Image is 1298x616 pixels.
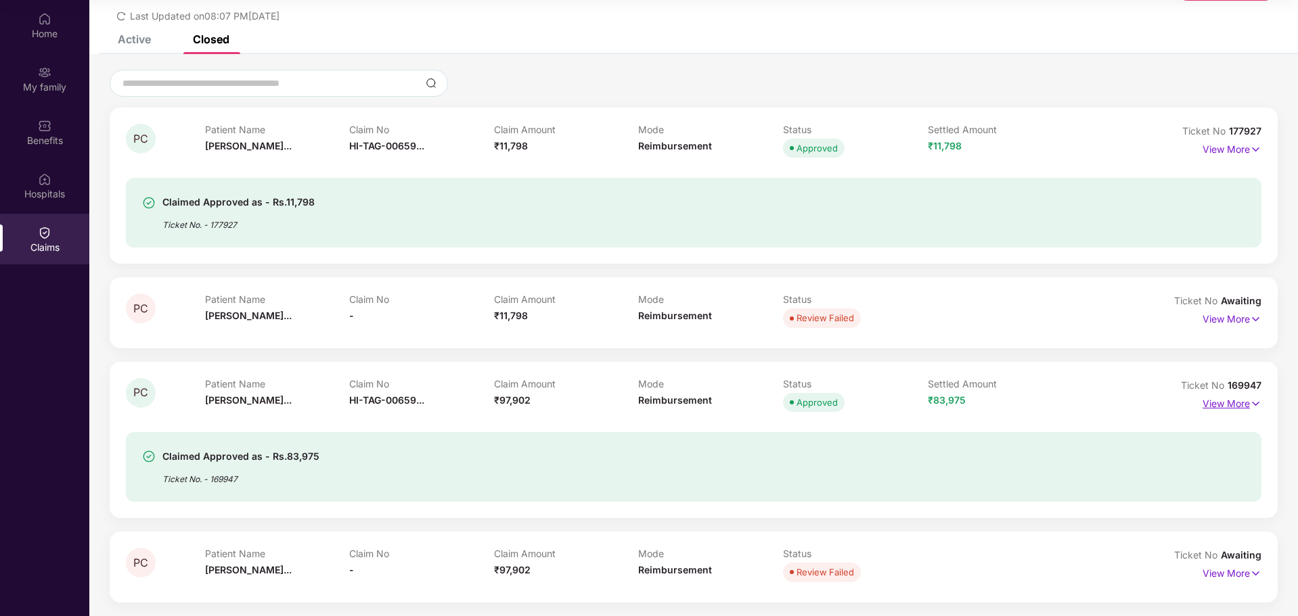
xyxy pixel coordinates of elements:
[349,564,354,575] span: -
[494,124,639,135] p: Claim Amount
[494,394,531,406] span: ₹97,902
[1203,308,1261,327] p: View More
[205,394,292,406] span: [PERSON_NAME]...
[1203,393,1261,411] p: View More
[162,210,315,231] div: Ticket No. - 177927
[118,32,151,46] div: Active
[797,396,838,409] div: Approved
[162,448,319,465] div: Claimed Approved as - Rs.83,975
[783,124,928,135] p: Status
[638,140,712,151] span: Reimbursement
[205,140,292,151] span: [PERSON_NAME]...
[1250,312,1261,327] img: svg+xml;base64,PHN2ZyB4bWxucz0iaHR0cDovL3d3dy53My5vcmcvMjAwMC9zdmciIHdpZHRoPSIxNyIgaGVpZ2h0PSIxNy...
[1221,549,1261,561] span: Awaiting
[349,124,494,135] p: Claim No
[783,548,928,559] p: Status
[205,310,292,321] span: [PERSON_NAME]...
[133,133,148,145] span: PC
[638,548,783,559] p: Mode
[638,124,783,135] p: Mode
[797,565,854,579] div: Review Failed
[142,450,156,463] img: svg+xml;base64,PHN2ZyBpZD0iU3VjY2Vzcy0zMngzMiIgeG1sbnM9Imh0dHA6Ly93d3cudzMub3JnLzIwMDAvc3ZnIiB3aW...
[349,378,494,389] p: Claim No
[783,378,928,389] p: Status
[133,387,148,398] span: PC
[116,10,126,22] span: redo
[142,196,156,210] img: svg+xml;base64,PHN2ZyBpZD0iU3VjY2Vzcy0zMngzMiIgeG1sbnM9Imh0dHA6Ly93d3cudzMub3JnLzIwMDAvc3ZnIiB3aW...
[928,394,966,406] span: ₹83,975
[133,557,148,569] span: PC
[494,293,639,305] p: Claim Amount
[1250,142,1261,157] img: svg+xml;base64,PHN2ZyB4bWxucz0iaHR0cDovL3d3dy53My5vcmcvMjAwMC9zdmciIHdpZHRoPSIxNyIgaGVpZ2h0PSIxNy...
[205,564,292,575] span: [PERSON_NAME]...
[38,65,51,78] img: svg+xml;base64,PHN2ZyB3aWR0aD0iMjAiIGhlaWdodD0iMjAiIHZpZXdCb3g9IjAgMCAyMCAyMCIgZmlsbD0ibm9uZSIgeG...
[349,548,494,559] p: Claim No
[38,118,51,132] img: svg+xml;base64,PHN2ZyBpZD0iQmVuZWZpdHMiIHhtbG5zPSJodHRwOi8vd3d3LnczLm9yZy8yMDAwL3N2ZyIgd2lkdGg9Ij...
[349,293,494,305] p: Claim No
[205,548,350,559] p: Patient Name
[783,293,928,305] p: Status
[797,311,854,325] div: Review Failed
[494,310,528,321] span: ₹11,798
[1203,563,1261,581] p: View More
[1174,549,1221,561] span: Ticket No
[205,124,350,135] p: Patient Name
[1203,139,1261,157] p: View More
[38,11,51,25] img: svg+xml;base64,PHN2ZyBpZD0iSG9tZSIgeG1sbnM9Imh0dHA6Ly93d3cudzMub3JnLzIwMDAvc3ZnIiB3aWR0aD0iMjAiIG...
[638,564,712,575] span: Reimbursement
[494,564,531,575] span: ₹97,902
[162,465,319,485] div: Ticket No. - 169947
[494,140,528,151] span: ₹11,798
[1182,125,1229,137] span: Ticket No
[133,303,148,314] span: PC
[426,78,437,89] img: svg+xml;base64,PHN2ZyBpZD0iU2VhcmNoLTMyeDMyIiB4bWxucz0iaHR0cDovL3d3dy53My5vcmcvMjAwMC9zdmciIHdpZH...
[162,194,315,210] div: Claimed Approved as - Rs.11,798
[205,293,350,305] p: Patient Name
[928,140,962,151] span: ₹11,798
[638,394,712,406] span: Reimbursement
[1250,396,1261,411] img: svg+xml;base64,PHN2ZyB4bWxucz0iaHR0cDovL3d3dy53My5vcmcvMjAwMC9zdmciIHdpZHRoPSIxNyIgaGVpZ2h0PSIxNy...
[205,378,350,389] p: Patient Name
[349,394,424,406] span: HI-TAG-00659...
[38,225,51,239] img: svg+xml;base64,PHN2ZyBpZD0iQ2xhaW0iIHhtbG5zPSJodHRwOi8vd3d3LnczLm9yZy8yMDAwL3N2ZyIgd2lkdGg9IjIwIi...
[638,310,712,321] span: Reimbursement
[349,310,354,321] span: -
[193,32,229,46] div: Closed
[1221,295,1261,306] span: Awaiting
[1229,125,1261,137] span: 177927
[1228,379,1261,391] span: 169947
[494,378,639,389] p: Claim Amount
[797,141,838,155] div: Approved
[1174,295,1221,306] span: Ticket No
[1181,379,1228,391] span: Ticket No
[1250,566,1261,581] img: svg+xml;base64,PHN2ZyB4bWxucz0iaHR0cDovL3d3dy53My5vcmcvMjAwMC9zdmciIHdpZHRoPSIxNyIgaGVpZ2h0PSIxNy...
[349,140,424,151] span: HI-TAG-00659...
[638,378,783,389] p: Mode
[130,10,279,22] span: Last Updated on 08:07 PM[DATE]
[38,172,51,185] img: svg+xml;base64,PHN2ZyBpZD0iSG9zcGl0YWxzIiB4bWxucz0iaHR0cDovL3d3dy53My5vcmcvMjAwMC9zdmciIHdpZHRoPS...
[638,293,783,305] p: Mode
[928,378,1073,389] p: Settled Amount
[494,548,639,559] p: Claim Amount
[928,124,1073,135] p: Settled Amount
